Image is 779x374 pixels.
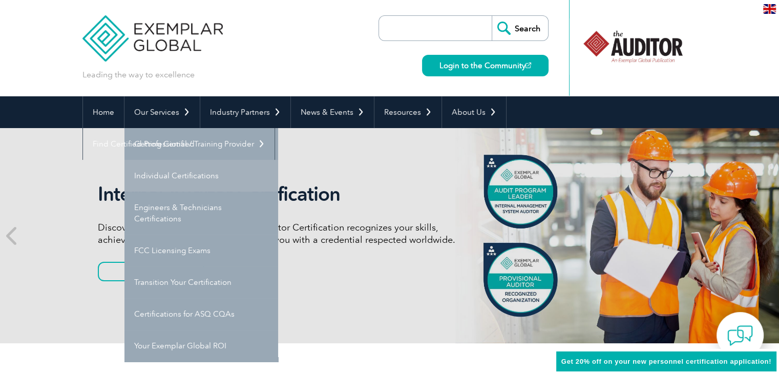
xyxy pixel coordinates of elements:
[291,96,374,128] a: News & Events
[374,96,441,128] a: Resources
[442,96,506,128] a: About Us
[561,358,771,365] span: Get 20% off on your new personnel certification application!
[124,330,278,362] a: Your Exemplar Global ROI
[422,55,549,76] a: Login to the Community
[83,96,124,128] a: Home
[98,182,482,206] h2: Internal Auditor Certification
[763,4,776,14] img: en
[98,262,204,281] a: Learn More
[124,235,278,266] a: FCC Licensing Exams
[492,16,548,40] input: Search
[124,96,200,128] a: Our Services
[124,298,278,330] a: Certifications for ASQ CQAs
[124,160,278,192] a: Individual Certifications
[124,192,278,235] a: Engineers & Technicians Certifications
[83,128,275,160] a: Find Certified Professional / Training Provider
[727,323,753,348] img: contact-chat.png
[124,266,278,298] a: Transition Your Certification
[82,69,195,80] p: Leading the way to excellence
[525,63,531,68] img: open_square.png
[200,96,290,128] a: Industry Partners
[98,221,482,246] p: Discover how our redesigned Internal Auditor Certification recognizes your skills, achievements, ...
